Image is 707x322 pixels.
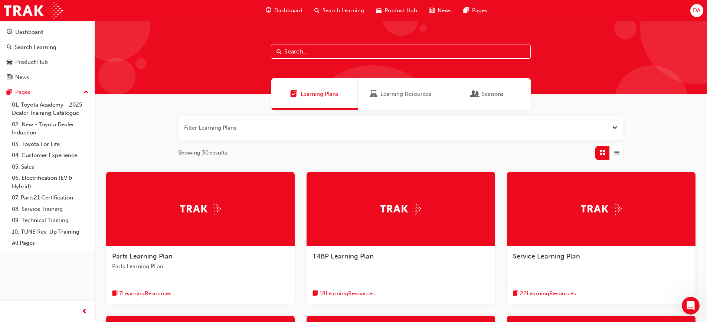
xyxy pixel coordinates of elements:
span: T4BP Learning Plan [312,252,374,260]
a: 03. Toyota For Life [9,139,92,150]
a: SessionsSessions [444,78,531,110]
a: Learning PlansLearning Plans [271,78,358,110]
a: 01. Toyota Academy - 2025 Dealer Training Catalogue [9,99,92,119]
span: Learning Resources [380,90,431,98]
span: List [614,149,619,157]
a: 09. Technical Training [9,215,92,226]
img: Trak [4,2,63,19]
a: TrakParts Learning PlanParts Learning PLanbook-icon7LearningResources [106,172,295,304]
a: guage-iconDashboard [260,3,308,18]
span: up-icon [84,88,89,97]
div: Pages [15,88,30,97]
span: Sessions [471,90,479,98]
span: News [438,6,452,15]
button: book-icon22LearningResources [513,289,576,298]
span: 22 Learning Resources [520,289,576,298]
span: news-icon [7,74,12,81]
span: Dashboard [274,6,302,15]
span: DA [693,6,700,15]
input: Search... [271,45,531,59]
a: All Pages [9,237,92,249]
span: pages-icon [7,89,12,96]
span: pages-icon [464,6,469,15]
span: Learning Plans [301,90,338,98]
span: Parts Learning Plan [112,252,173,260]
a: TrakService Learning Planbook-icon22LearningResources [507,172,695,304]
a: Learning ResourcesLearning Resources [358,78,444,110]
button: Pages [3,85,92,99]
span: book-icon [312,289,318,298]
div: News [15,73,29,82]
span: 7 Learning Resources [119,289,171,298]
span: search-icon [314,6,320,15]
span: news-icon [429,6,435,15]
span: Pages [472,6,487,15]
a: pages-iconPages [458,3,493,18]
span: Showing 30 results [178,149,227,157]
img: Trak [581,203,622,214]
span: book-icon [112,289,118,298]
span: prev-icon [82,307,87,316]
span: 18 Learning Resources [320,289,375,298]
a: TrakT4BP Learning Planbook-icon18LearningResources [307,172,495,304]
iframe: Intercom live chat [682,297,700,315]
span: Search [276,48,282,56]
button: book-icon7LearningResources [112,289,171,298]
span: Search Learning [323,6,364,15]
a: 04. Customer Experience [9,150,92,161]
a: Search Learning [3,40,92,54]
a: 06. Electrification (EV & Hybrid) [9,172,92,192]
a: 02. New - Toyota Dealer Induction [9,119,92,139]
a: 05. Sales [9,161,92,173]
a: news-iconNews [423,3,458,18]
span: Parts Learning PLan [112,262,289,271]
span: Product Hub [384,6,417,15]
span: Learning Plans [290,90,298,98]
span: search-icon [7,44,12,51]
a: Product Hub [3,55,92,69]
span: book-icon [513,289,518,298]
a: 08. Service Training [9,204,92,215]
a: 10. TUNE Rev-Up Training [9,226,92,238]
span: car-icon [7,59,12,66]
span: guage-icon [266,6,271,15]
span: Sessions [482,90,504,98]
span: Learning Resources [370,90,377,98]
img: Trak [380,203,421,214]
a: Dashboard [3,25,92,39]
button: book-icon18LearningResources [312,289,375,298]
a: 07. Parts21 Certification [9,192,92,204]
button: DA [690,4,703,17]
span: Service Learning Plan [513,252,580,260]
span: guage-icon [7,29,12,36]
span: Grid [600,149,605,157]
div: Product Hub [15,58,48,66]
a: News [3,71,92,84]
img: Trak [180,203,221,214]
div: Dashboard [15,28,43,36]
a: car-iconProduct Hub [370,3,423,18]
button: DashboardSearch LearningProduct HubNews [3,24,92,85]
div: Search Learning [15,43,56,52]
span: car-icon [376,6,382,15]
a: search-iconSearch Learning [308,3,370,18]
button: Open the filter [612,124,618,132]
